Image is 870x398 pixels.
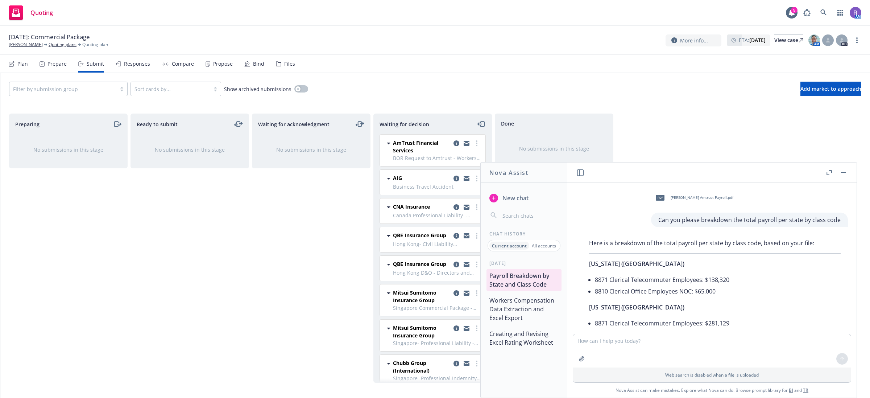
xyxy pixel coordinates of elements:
span: Mitsui Sumitomo Insurance Group [393,324,451,339]
a: moveLeftRight [234,120,243,128]
div: Prepare [47,61,67,67]
a: more [472,289,481,298]
a: copy logging email [462,174,471,183]
div: [DATE] [481,260,567,266]
a: copy logging email [452,359,461,368]
span: BOR Request to Amtrust - Workers' Compensation- US Domestic [393,154,481,162]
a: more [472,139,481,148]
span: Chubb Group (International) [393,359,451,374]
a: copy logging email [452,231,461,240]
a: Switch app [833,5,848,20]
span: [PERSON_NAME] Amtrust Payroll.pdf [671,195,733,200]
a: TR [803,387,808,393]
a: more [472,174,481,183]
button: Creating and Revising Excel Rating Worksheet [486,327,562,349]
span: Show archived submissions [224,85,291,93]
a: copy logging email [462,139,471,148]
div: No submissions in this stage [264,146,359,153]
p: Current account [492,243,527,249]
div: Submit [87,61,104,67]
a: more [853,36,861,45]
a: copy logging email [462,324,471,333]
div: No submissions in this stage [142,146,237,153]
a: BI [789,387,793,393]
a: copy logging email [452,139,461,148]
a: Report a Bug [800,5,814,20]
span: ETA : [739,36,766,44]
span: Singapore Commercial Package - Commercial Package [393,304,481,312]
a: copy logging email [462,231,471,240]
span: [US_STATE] ([GEOGRAPHIC_DATA]) [589,303,684,311]
span: Business Travel Accident [393,183,481,190]
button: New chat [486,192,562,205]
li: 8871 Clerical Telecommuter Employees: $281,129 [595,317,841,329]
a: more [472,359,481,368]
li: 8871 Clerical Telecommuter Employees: $138,320 [595,274,841,286]
div: No submissions in this stage [507,145,601,152]
h1: Nova Assist [489,168,529,177]
div: Chat History [481,231,567,237]
a: copy logging email [452,174,461,183]
span: Quoting plan [82,41,108,48]
div: No submissions in this stage [21,146,116,153]
span: Canada Professional Liability - Professional Liability [393,212,481,219]
a: Quoting [6,3,56,23]
span: pdf [656,195,664,200]
div: Responses [124,61,150,67]
a: View case [774,34,803,46]
span: New chat [501,194,529,202]
a: copy logging email [452,289,461,298]
a: copy logging email [452,203,461,212]
a: copy logging email [452,324,461,333]
a: moveLeft [477,120,486,128]
p: Here is a breakdown of the total payroll per state by class code, based on your file: [589,239,841,247]
span: Ready to submit [137,120,178,128]
img: photo [850,7,861,19]
img: photo [808,34,820,46]
div: 5 [791,7,797,13]
span: Singapore- Professional Indemnity - Professional Liability [393,374,481,382]
a: more [472,203,481,212]
a: copy logging email [462,289,471,298]
a: copy logging email [462,359,471,368]
span: CNA Insurance [393,203,430,210]
span: QBE Insurance Group [393,231,446,239]
span: Hong Kong D&O - Directors and Officers [393,269,481,276]
span: Waiting for decision [380,120,429,128]
span: QBE Insurance Group [393,260,446,268]
span: Waiting for acknowledgment [258,120,330,128]
button: Add market to approach [800,82,861,96]
div: Files [284,61,295,67]
span: Singapore- Professional Liability - Professional Liability [393,339,481,347]
div: Compare [172,61,194,67]
p: All accounts [532,243,556,249]
button: More info... [666,34,721,46]
a: more [472,260,481,269]
span: [US_STATE] ([GEOGRAPHIC_DATA]) [589,260,684,268]
a: moveLeftRight [356,120,364,128]
a: [PERSON_NAME] [9,41,43,48]
a: more [472,231,481,240]
button: Payroll Breakdown by State and Class Code [486,269,562,291]
input: Search chats [501,210,559,221]
span: Quoting [30,10,53,16]
a: moveRight [113,120,121,128]
p: Web search is disabled when a file is uploaded [577,372,846,378]
span: AIG [393,174,402,182]
span: AmTrust Financial Services [393,139,451,154]
div: View case [774,35,803,46]
span: [DATE]: Commercial Package [9,33,90,41]
span: Mitsui Sumitomo Insurance Group [393,289,451,304]
button: Workers Compensation Data Extraction and Excel Export [486,294,562,324]
span: Add market to approach [800,85,861,92]
div: pdf[PERSON_NAME] Amtrust Payroll.pdf [651,189,735,207]
span: More info... [680,37,708,44]
li: 8810 Clerical Office Employees NOC: $65,000 [595,286,841,297]
a: more [472,324,481,333]
div: Propose [213,61,233,67]
a: Quoting plans [49,41,76,48]
div: Plan [17,61,28,67]
strong: [DATE] [749,37,766,44]
span: Preparing [15,120,40,128]
span: Done [501,120,514,127]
